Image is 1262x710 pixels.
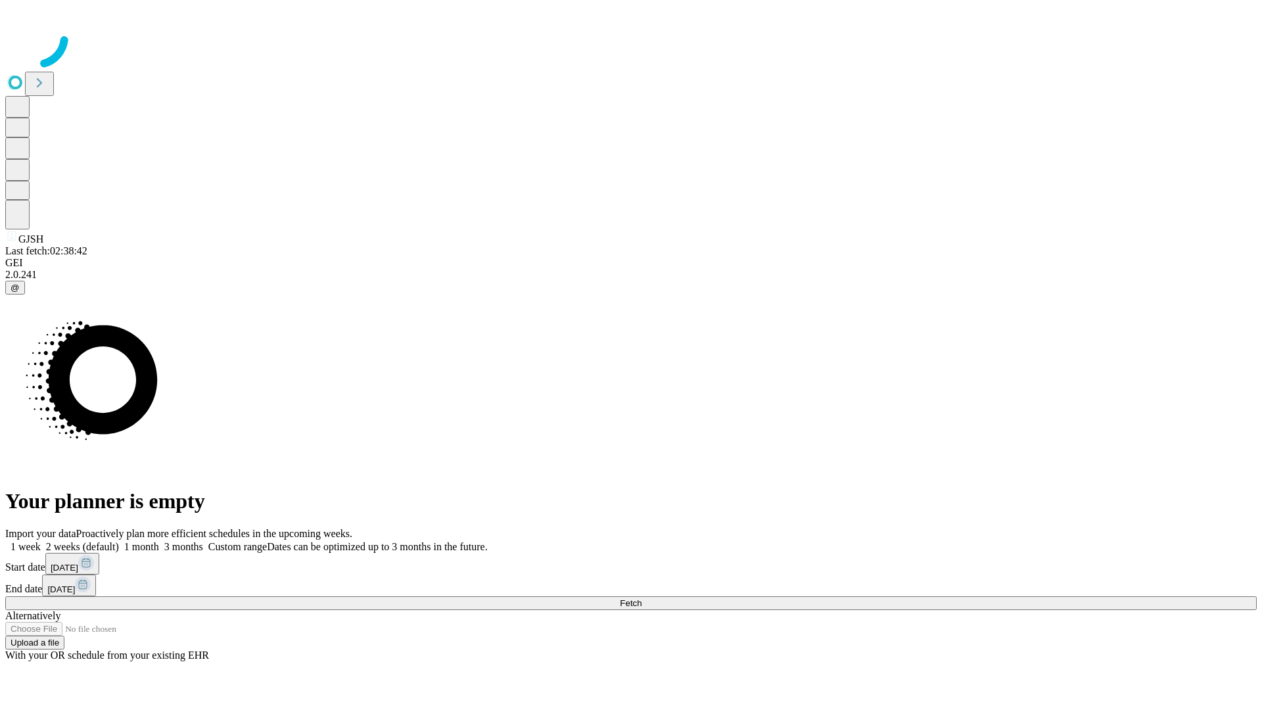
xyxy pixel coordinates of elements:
[5,257,1257,269] div: GEI
[164,541,203,552] span: 3 months
[46,541,119,552] span: 2 weeks (default)
[620,598,642,608] span: Fetch
[5,650,209,661] span: With your OR schedule from your existing EHR
[208,541,267,552] span: Custom range
[47,584,75,594] span: [DATE]
[5,610,60,621] span: Alternatively
[76,528,352,539] span: Proactively plan more efficient schedules in the upcoming weeks.
[42,575,96,596] button: [DATE]
[5,636,64,650] button: Upload a file
[5,245,87,256] span: Last fetch: 02:38:42
[124,541,159,552] span: 1 month
[5,489,1257,513] h1: Your planner is empty
[5,553,1257,575] div: Start date
[45,553,99,575] button: [DATE]
[11,541,41,552] span: 1 week
[267,541,487,552] span: Dates can be optimized up to 3 months in the future.
[5,528,76,539] span: Import your data
[51,563,78,573] span: [DATE]
[11,283,20,293] span: @
[5,575,1257,596] div: End date
[18,233,43,245] span: GJSH
[5,596,1257,610] button: Fetch
[5,269,1257,281] div: 2.0.241
[5,281,25,295] button: @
